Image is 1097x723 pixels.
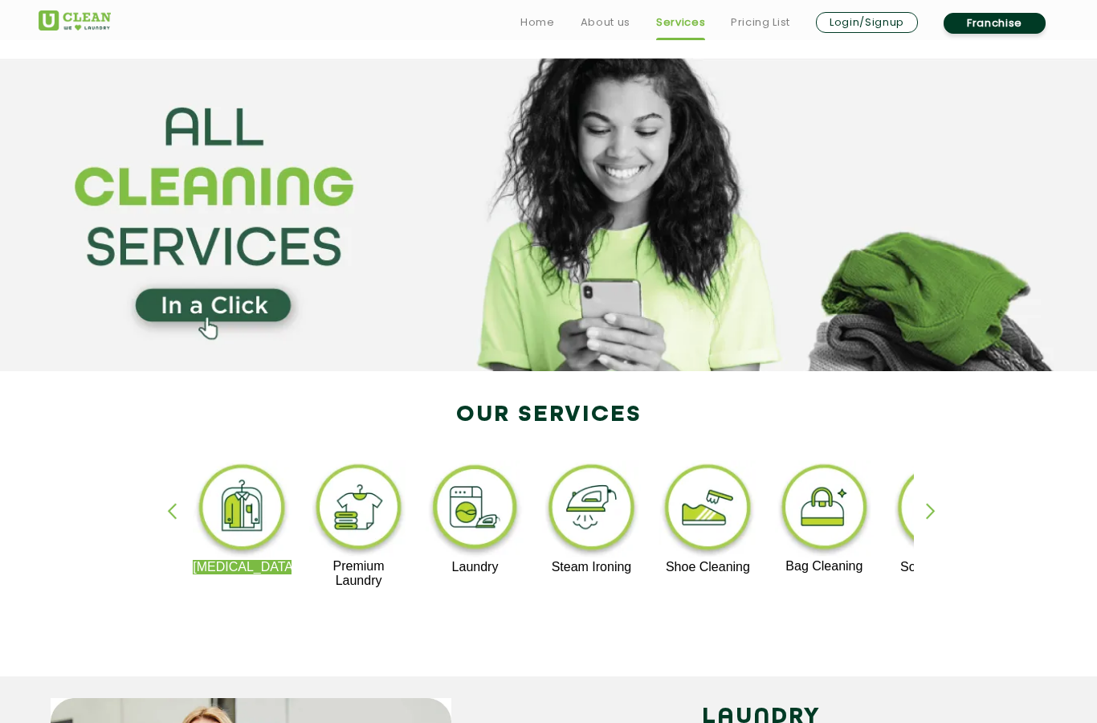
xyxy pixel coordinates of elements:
p: Shoe Cleaning [659,560,757,574]
a: About us [581,13,630,32]
a: Services [656,13,705,32]
a: Franchise [944,13,1046,34]
img: dry_cleaning_11zon.webp [193,460,292,560]
img: steam_ironing_11zon.webp [542,460,641,560]
p: [MEDICAL_DATA] [193,560,292,574]
a: Login/Signup [816,12,918,33]
a: Home [520,13,555,32]
img: shoe_cleaning_11zon.webp [659,460,757,560]
img: UClean Laundry and Dry Cleaning [39,10,111,31]
p: Sofa Cleaning [891,560,990,574]
img: laundry_cleaning_11zon.webp [426,460,524,560]
a: Pricing List [731,13,790,32]
p: Bag Cleaning [775,559,874,574]
img: bag_cleaning_11zon.webp [775,460,874,559]
p: Steam Ironing [542,560,641,574]
p: Laundry [426,560,524,574]
p: Premium Laundry [309,559,408,588]
img: sofa_cleaning_11zon.webp [891,460,990,560]
img: premium_laundry_cleaning_11zon.webp [309,460,408,559]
